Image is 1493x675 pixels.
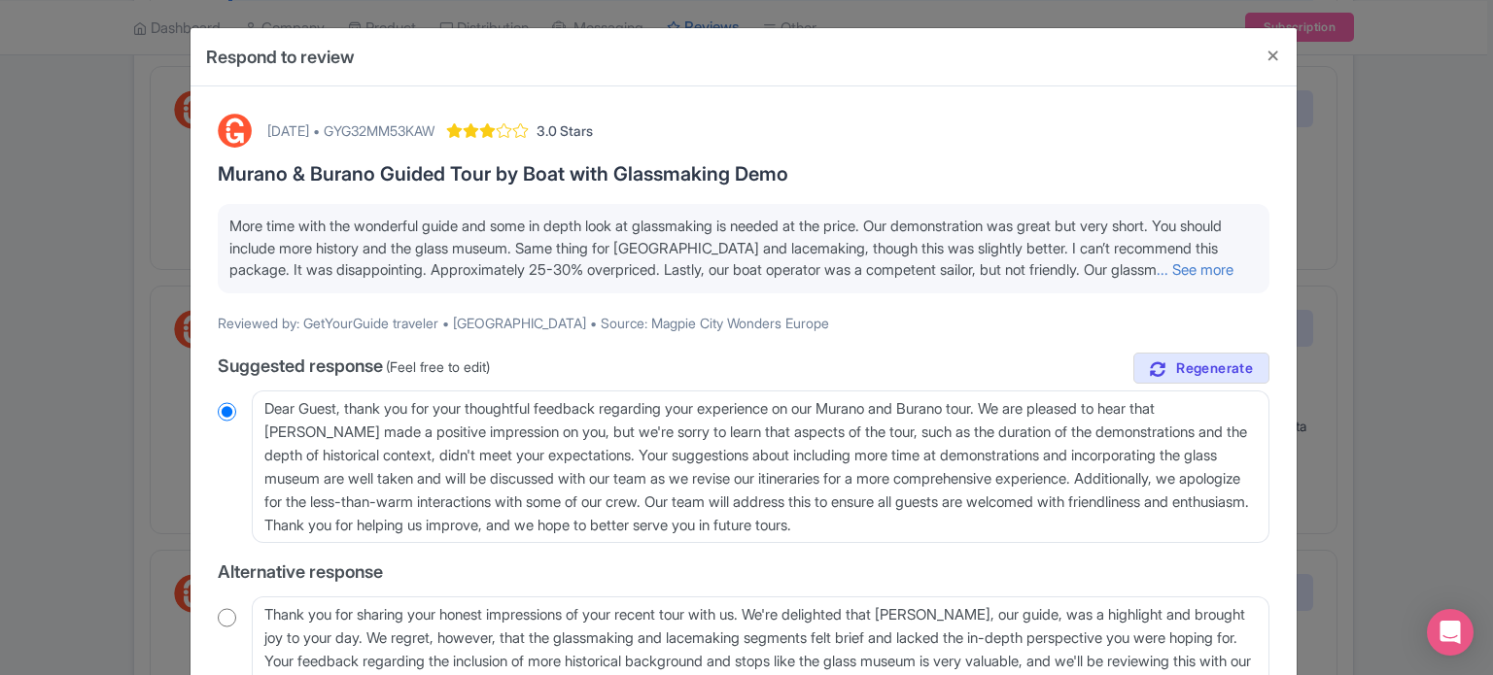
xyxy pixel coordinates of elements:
span: Regenerate [1176,359,1253,378]
p: Reviewed by: GetYourGuide traveler • [GEOGRAPHIC_DATA] • Source: Magpie City Wonders Europe [218,313,1269,333]
span: (Feel free to edit) [386,358,490,375]
h3: Murano & Burano Guided Tour by Boat with Glassmaking Demo [218,163,1269,185]
span: Alternative response [218,561,383,582]
span: Suggested response [218,355,383,376]
a: ... See more [1157,260,1233,279]
img: GetYourGuide Logo [218,114,252,148]
div: [DATE] • GYG32MM53KAW [267,120,434,141]
span: 3.0 Stars [537,120,593,141]
h4: Respond to review [206,44,355,70]
div: Open Intercom Messenger [1427,609,1474,656]
textarea: Dear Guest, thank you for your thoughtful feedback regarding your experience on our Murano and Bu... [252,390,1269,544]
span: More time with the wonderful guide and some in depth look at glassmaking is needed at the price. ... [229,217,1233,279]
button: Close [1250,28,1297,84]
a: Regenerate [1133,353,1269,385]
